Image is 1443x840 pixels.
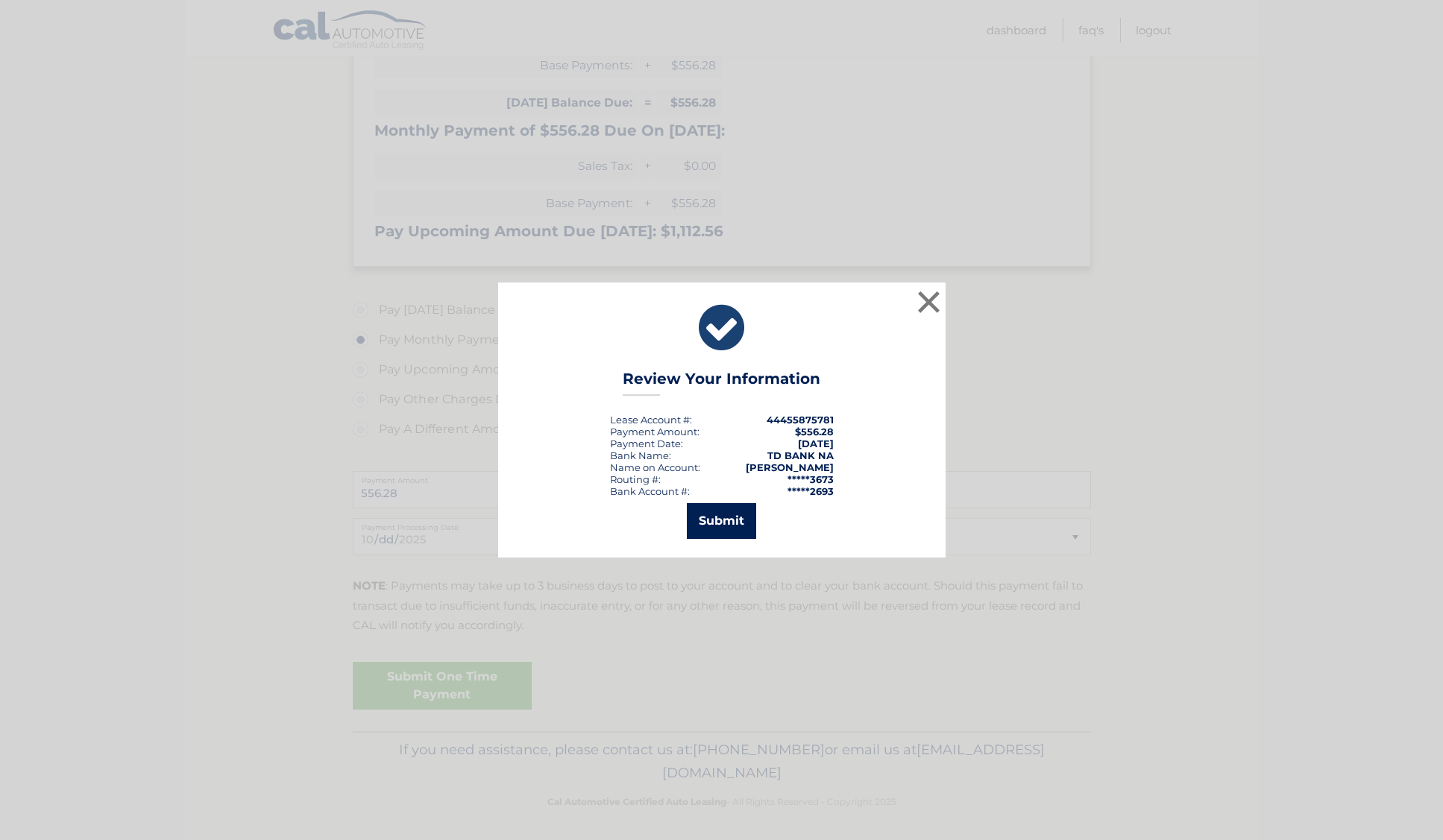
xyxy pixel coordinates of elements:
h3: Review Your Information [623,370,820,396]
div: Name on Account: [610,461,700,473]
div: Bank Account #: [610,485,690,497]
span: $556.28 [795,426,834,438]
div: Payment Amount: [610,426,700,438]
strong: [PERSON_NAME] [746,461,834,473]
div: : [610,438,683,449]
div: Routing #: [610,473,661,485]
button: Submit [687,503,756,539]
button: × [914,287,944,317]
span: [DATE] [798,438,834,449]
span: Payment Date [610,438,681,449]
strong: 44455875781 [767,414,834,426]
div: Lease Account #: [610,414,692,426]
strong: TD BANK NA [767,449,834,461]
div: Bank Name: [610,449,671,461]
